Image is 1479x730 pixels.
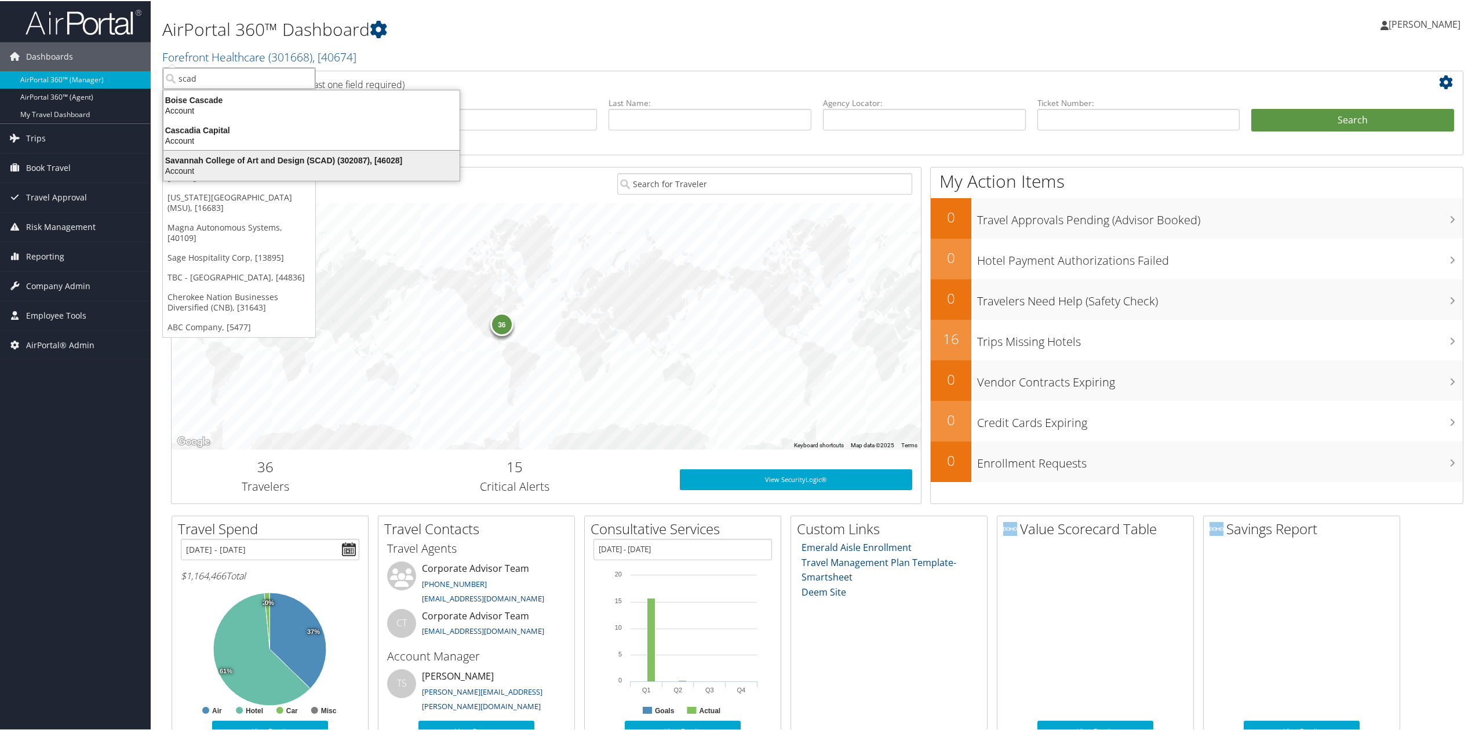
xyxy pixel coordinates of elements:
[156,124,467,134] div: Cascadia Capital
[321,706,337,714] text: Misc
[163,67,315,88] input: Search Accounts
[263,598,272,605] tspan: 2%
[931,197,1463,238] a: 0Travel Approvals Pending (Advisor Booked)
[931,450,971,469] h2: 0
[212,706,222,714] text: Air
[931,359,1463,400] a: 0Vendor Contracts Expiring
[294,77,405,90] span: (at least one field required)
[26,123,46,152] span: Trips
[156,104,467,115] div: Account
[163,247,315,267] a: Sage Hospitality Corp, [13895]
[181,568,226,581] span: $1,164,466
[977,286,1463,308] h3: Travelers Need Help (Safety Check)
[802,555,956,583] a: Travel Management Plan Template- Smartsheet
[591,518,781,538] h2: Consultative Services
[156,165,467,175] div: Account
[977,367,1463,389] h3: Vendor Contracts Expiring
[1380,6,1472,41] a: [PERSON_NAME]
[1037,96,1240,108] label: Ticket Number:
[286,706,298,714] text: Car
[180,477,350,494] h3: Travelers
[1251,108,1454,131] button: Search
[422,625,544,635] a: [EMAIL_ADDRESS][DOMAIN_NAME]
[367,456,662,476] h2: 15
[180,456,350,476] h2: 36
[156,134,467,145] div: Account
[802,540,912,553] a: Emerald Aisle Enrollment
[26,241,64,270] span: Reporting
[26,182,87,211] span: Travel Approval
[901,441,917,447] a: Terms (opens in new tab)
[618,649,622,656] tspan: 5
[977,246,1463,268] h3: Hotel Payment Authorizations Failed
[26,330,94,359] span: AirPortal® Admin
[163,267,315,286] a: TBC - [GEOGRAPHIC_DATA], [44836]
[642,685,651,692] text: Q1
[265,598,274,605] tspan: 0%
[823,96,1026,108] label: Agency Locator:
[174,433,213,448] img: Google
[615,623,622,630] tspan: 10
[490,312,513,335] div: 36
[312,48,356,64] span: , [ 40674 ]
[174,433,213,448] a: Open this area in Google Maps (opens a new window)
[422,592,544,603] a: [EMAIL_ADDRESS][DOMAIN_NAME]
[802,585,846,597] a: Deem Site
[931,368,971,388] h2: 0
[387,647,566,663] h3: Account Manager
[162,48,356,64] a: Forefront Healthcare
[931,287,971,307] h2: 0
[618,676,622,682] tspan: 0
[615,570,622,576] tspan: 20
[163,286,315,316] a: Cherokee Nation Businesses Diversified (CNB), [31643]
[395,96,598,108] label: First Name:
[162,16,1036,41] h1: AirPortal 360™ Dashboard
[387,539,566,556] h3: Travel Agents
[1003,521,1017,535] img: domo-logo.png
[180,72,1346,92] h2: Airtinerary Lookup
[794,440,844,448] button: Keyboard shortcuts
[797,518,987,538] h2: Custom Links
[26,300,86,329] span: Employee Tools
[387,668,416,697] div: TS
[931,400,1463,440] a: 0Credit Cards Expiring
[26,271,90,300] span: Company Admin
[931,319,1463,359] a: 16Trips Missing Hotels
[381,560,571,608] li: Corporate Advisor Team
[673,685,682,692] text: Q2
[26,152,71,181] span: Book Travel
[422,685,542,711] a: [PERSON_NAME][EMAIL_ADDRESS][PERSON_NAME][DOMAIN_NAME]
[163,187,315,217] a: [US_STATE][GEOGRAPHIC_DATA] (MSU), [16683]
[163,217,315,247] a: Magna Autonomous Systems, [40109]
[737,685,745,692] text: Q4
[931,247,971,267] h2: 0
[1210,521,1223,535] img: domo-logo.png
[163,316,315,336] a: ABC Company, [5477]
[381,668,571,716] li: [PERSON_NAME]
[367,477,662,494] h3: Critical Alerts
[26,211,96,240] span: Risk Management
[246,706,263,714] text: Hotel
[617,172,912,194] input: Search for Traveler
[977,408,1463,430] h3: Credit Cards Expiring
[156,154,467,165] div: Savannah College of Art and Design (SCAD) (302087), [46028]
[268,48,312,64] span: ( 301668 )
[851,441,894,447] span: Map data ©2025
[387,608,416,637] div: CT
[931,278,1463,319] a: 0Travelers Need Help (Safety Check)
[181,568,359,581] h6: Total
[156,94,467,104] div: Boise Cascade
[26,41,73,70] span: Dashboards
[977,448,1463,470] h3: Enrollment Requests
[977,327,1463,349] h3: Trips Missing Hotels
[931,238,1463,278] a: 0Hotel Payment Authorizations Failed
[931,328,971,348] h2: 16
[1210,518,1400,538] h2: Savings Report
[680,468,912,489] a: View SecurityLogic®
[615,596,622,603] tspan: 15
[699,706,720,714] text: Actual
[422,578,487,588] a: [PHONE_NUMBER]
[655,706,675,714] text: Goals
[931,206,971,226] h2: 0
[1003,518,1193,538] h2: Value Scorecard Table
